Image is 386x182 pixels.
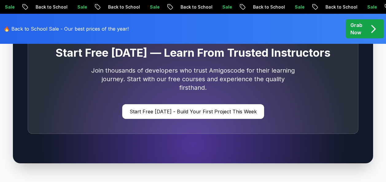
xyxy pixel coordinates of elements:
p: Sale [212,4,232,10]
p: Sale [67,4,87,10]
p: Sale [357,4,377,10]
p: Back to School [170,4,212,10]
p: Back to School [315,4,357,10]
p: Join thousands of developers who trust Amigoscode for their learning journey. Start with our free... [90,66,296,92]
h3: Start Free [DATE] — Learn From Trusted Instructors [43,47,343,59]
p: Back to School [25,4,67,10]
p: Sale [285,4,304,10]
p: 🔥 Back to School Sale - Our best prices of the year! [4,25,129,32]
p: Sale [140,4,159,10]
p: Back to School [243,4,285,10]
p: Back to School [98,4,140,10]
p: Grab Now [350,21,362,36]
a: Start Free [DATE] - Build Your First Project This Week [122,104,264,119]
